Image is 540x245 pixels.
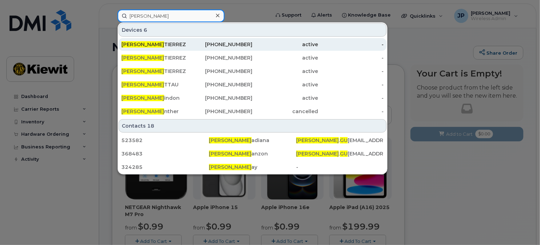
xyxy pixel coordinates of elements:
div: active [253,41,318,48]
div: cancelled [253,108,318,115]
div: Contacts [119,119,386,133]
div: TTAU [121,81,187,88]
span: [PERSON_NAME] [121,108,164,115]
span: [PERSON_NAME] [121,55,164,61]
div: active [253,94,318,102]
a: [PERSON_NAME]indon[PHONE_NUMBER]active- [119,92,386,104]
a: [PERSON_NAME]nther[PHONE_NUMBER]cancelled- [119,105,386,118]
div: Devices [119,23,386,37]
div: - [318,81,384,88]
span: 6 [144,26,147,33]
span: [PERSON_NAME] [121,81,164,88]
div: - [318,68,384,75]
span: [PERSON_NAME] [209,137,252,143]
div: 523582 [121,137,209,144]
a: 368483[PERSON_NAME]anzon[PERSON_NAME].GU[EMAIL_ADDRESS][PERSON_NAME][DOMAIN_NAME] [119,147,386,160]
div: [PHONE_NUMBER] [187,68,253,75]
span: [PERSON_NAME] [209,164,252,170]
iframe: Messenger Launcher [509,214,535,240]
div: [PHONE_NUMBER] [187,94,253,102]
div: TIERREZ [121,68,187,75]
div: 324285 [121,164,209,171]
div: [PHONE_NUMBER] [187,41,253,48]
div: . [EMAIL_ADDRESS][PERSON_NAME][DOMAIN_NAME] [296,150,384,157]
a: 324285[PERSON_NAME]ay- [119,161,386,173]
div: TIERREZ [121,54,187,61]
div: indon [121,94,187,102]
div: . [EMAIL_ADDRESS][PERSON_NAME][DOMAIN_NAME] [296,137,384,144]
a: [PERSON_NAME]TIERREZ[PHONE_NUMBER]active- [119,51,386,64]
a: 523582[PERSON_NAME]adiana[PERSON_NAME].GU[EMAIL_ADDRESS][PERSON_NAME][DOMAIN_NAME] [119,134,386,147]
a: [PERSON_NAME]TIERREZ[PHONE_NUMBER]active- [119,38,386,51]
div: [PHONE_NUMBER] [187,54,253,61]
div: - [296,164,384,171]
span: GU [340,137,348,143]
span: [PERSON_NAME] [296,151,339,157]
div: 368483 [121,150,209,157]
div: active [253,54,318,61]
a: [PERSON_NAME]TTAU[PHONE_NUMBER]active- [119,78,386,91]
div: active [253,81,318,88]
a: [PERSON_NAME]TIERREZ[PHONE_NUMBER]active- [119,65,386,78]
div: anzon [209,150,296,157]
span: 18 [147,122,154,129]
div: [PHONE_NUMBER] [187,81,253,88]
div: ay [209,164,296,171]
span: [PERSON_NAME] [121,41,164,48]
div: adiana [209,137,296,144]
span: [PERSON_NAME] [209,151,252,157]
div: - [318,94,384,102]
div: [PHONE_NUMBER] [187,108,253,115]
span: GU [340,151,348,157]
span: [PERSON_NAME] [121,95,164,101]
div: nther [121,108,187,115]
div: - [318,108,384,115]
span: [PERSON_NAME] [121,68,164,74]
span: [PERSON_NAME] [296,137,339,143]
div: - [318,54,384,61]
div: TIERREZ [121,41,187,48]
div: - [318,41,384,48]
div: active [253,68,318,75]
